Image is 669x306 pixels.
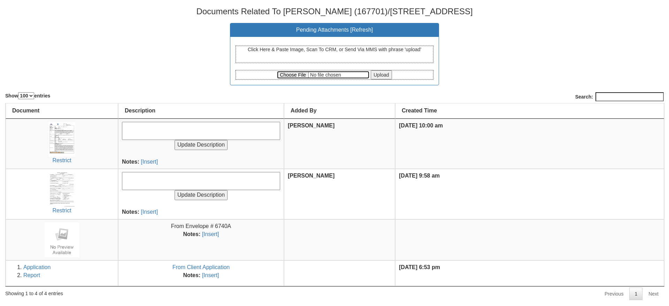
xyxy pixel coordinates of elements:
[399,123,443,128] b: [DATE] 10:00 am
[141,209,158,215] a: [Insert]
[5,92,50,99] label: Show entries
[175,190,228,200] input: Update Description
[599,288,629,300] a: Previous
[595,92,664,101] input: Search:
[643,288,664,300] a: Next
[141,159,158,165] a: [Insert]
[122,159,139,165] b: Notes:
[284,169,395,219] th: [PERSON_NAME]
[371,70,392,79] input: Upload
[236,27,433,33] h3: Pending Attachments [ ]
[399,173,440,179] b: [DATE] 9:58 am
[122,222,280,238] center: From Envelope # 6740A
[48,122,75,157] img: uid(148)-48ac085b-b355-385f-bbf1-a9f039f267af.jpg
[5,7,664,16] h3: Documents Related To [PERSON_NAME] (167701)/[STREET_ADDRESS]
[52,207,71,213] a: Restrict
[399,264,440,270] b: [DATE] 6:53 pm
[352,27,371,33] a: Refresh
[395,103,664,119] th: Created Time
[45,222,79,257] img: no-preview.jpeg
[52,157,71,163] a: Restrict
[284,103,395,119] th: Added By
[23,272,40,278] a: Report
[18,92,34,99] select: Showentries
[118,103,284,119] th: Description
[629,288,643,300] a: 1
[5,287,63,297] div: Showing 1 to 4 of 4 entries
[202,272,219,278] a: [Insert]
[575,92,664,101] label: Search:
[183,231,200,237] b: Notes:
[172,264,230,270] a: From Client Application
[48,172,75,207] img: uid(148)-fbdf40b4-41c8-cffb-14f0-b1c3cf96f449.jpg
[202,231,219,237] a: [Insert]
[6,103,118,119] th: Document
[23,264,51,270] a: Application
[236,46,433,63] div: Click Here & Paste Image, Scan To CRM, or Send Via MMS with phrase 'upload'
[122,209,139,215] b: Notes:
[183,272,200,278] b: Notes:
[284,119,395,169] th: [PERSON_NAME]
[175,140,228,150] input: Update Description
